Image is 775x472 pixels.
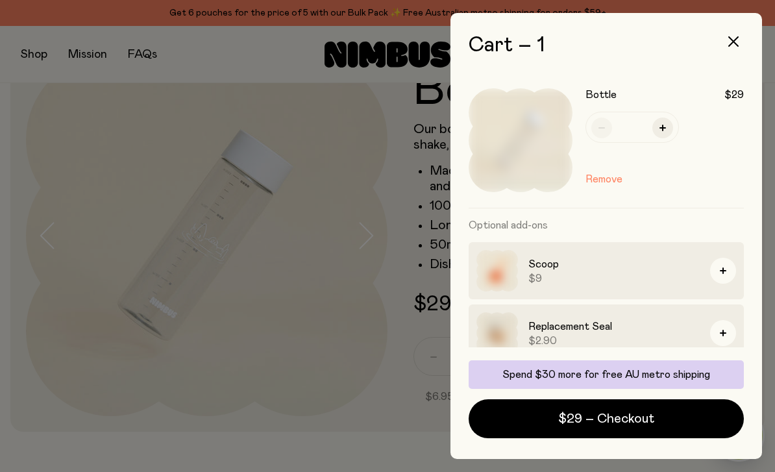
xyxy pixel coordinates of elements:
h3: Optional add-ons [469,208,744,242]
span: $29 [724,88,744,101]
h3: Bottle [585,88,617,101]
h2: Cart – 1 [469,34,744,57]
h3: Replacement Seal [528,319,700,334]
h3: Scoop [528,256,700,272]
button: Remove [585,171,622,187]
span: $9 [528,272,700,285]
span: $2.90 [528,334,700,347]
button: $29 – Checkout [469,399,744,438]
span: $29 – Checkout [558,410,654,428]
p: Spend $30 more for free AU metro shipping [476,368,736,381]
